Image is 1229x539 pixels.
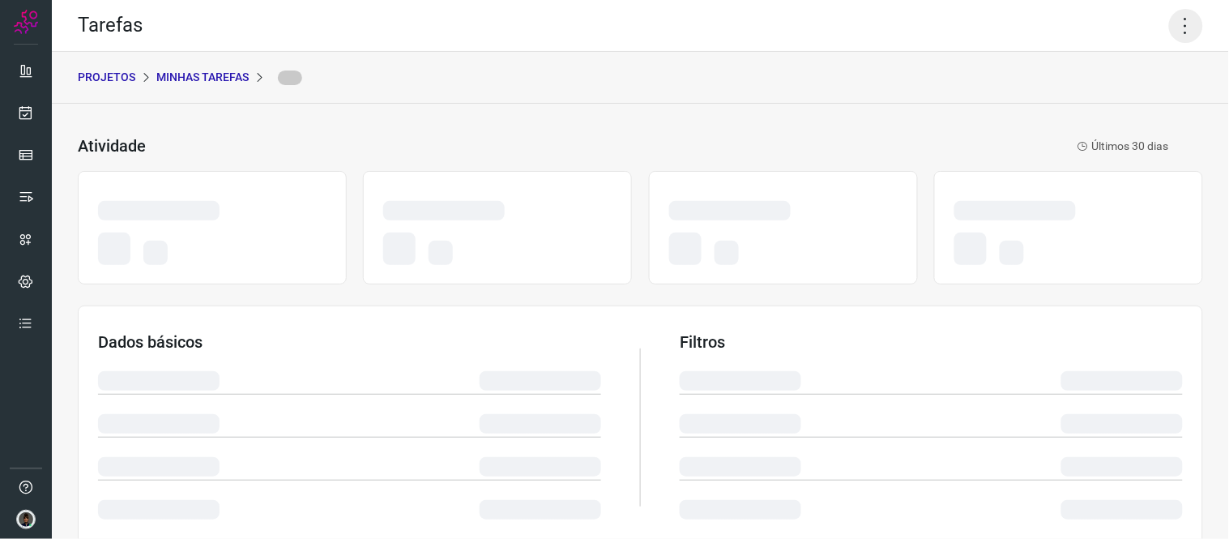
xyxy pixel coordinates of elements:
[78,136,146,156] h3: Atividade
[680,332,1183,352] h3: Filtros
[98,332,601,352] h3: Dados básicos
[14,10,38,34] img: Logo
[78,69,135,86] p: PROJETOS
[1078,138,1169,155] p: Últimos 30 dias
[78,14,143,37] h2: Tarefas
[156,69,249,86] p: Minhas Tarefas
[16,510,36,529] img: d44150f10045ac5288e451a80f22ca79.png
